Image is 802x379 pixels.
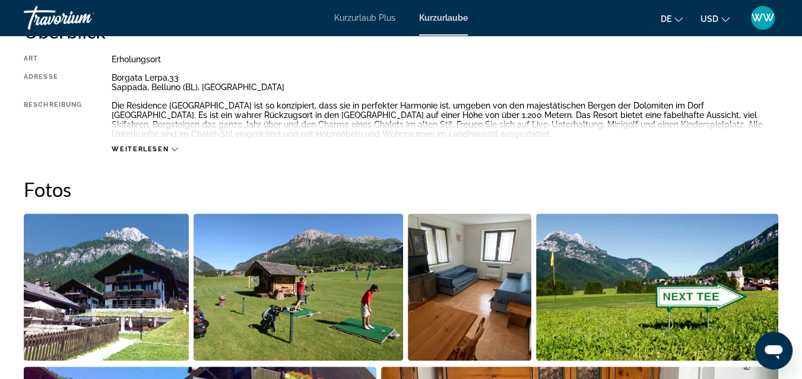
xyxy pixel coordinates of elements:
div: Borgata Lerpa,33 Sappada, Belluno (BL), [GEOGRAPHIC_DATA] [112,73,778,92]
button: Bildschieberegler im Vollbildmodus öffnen [194,213,403,361]
h2: Fotos [24,177,778,201]
a: Kurzurlaube [419,13,468,23]
button: Bildschieberegler im Vollbildmodus öffnen [408,213,531,361]
div: Die Residence [GEOGRAPHIC_DATA] ist so konzipiert, dass sie in perfekter Harmonie ist, umgeben vo... [112,101,778,139]
button: Benutzermenü [747,5,778,30]
button: Sprache ändern [661,10,683,27]
span: WW [752,12,774,24]
span: De [661,14,671,24]
div: Art [24,55,82,64]
div: Erholungsort [112,55,778,64]
button: Weiterlesen [112,145,178,154]
a: Kurzurlaub Plus [334,13,395,23]
div: Adresse [24,73,82,92]
span: USD [700,14,718,24]
iframe: Schaltfläche zum Öffnen des Messaging-Fensters [755,332,793,370]
button: Bildschieberegler im Vollbildmodus öffnen [24,213,189,361]
button: Währung ändern [700,10,730,27]
button: Bildschieberegler im Vollbildmodus öffnen [536,213,778,361]
div: Beschreibung [24,101,82,139]
span: Weiterlesen [112,145,169,153]
a: Travorium [24,2,142,33]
